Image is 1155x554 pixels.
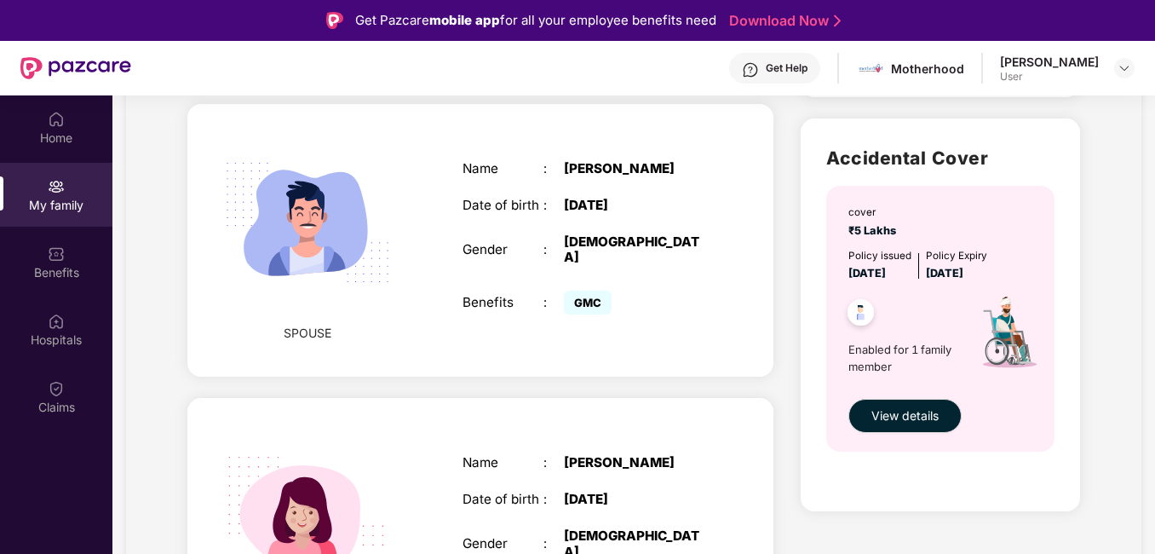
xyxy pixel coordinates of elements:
[543,242,564,257] div: :
[543,492,564,507] div: :
[859,56,883,81] img: motherhood%20_%20logo.png
[564,161,705,176] div: [PERSON_NAME]
[543,455,564,470] div: :
[848,248,911,263] div: Policy issued
[463,536,543,551] div: Gender
[1000,54,1099,70] div: [PERSON_NAME]
[463,492,543,507] div: Date of birth
[564,492,705,507] div: [DATE]
[871,407,939,425] span: View details
[543,295,564,310] div: :
[958,282,1058,390] img: icon
[926,248,987,263] div: Policy Expiry
[1000,70,1099,84] div: User
[355,10,716,31] div: Get Pazcare for all your employee benefits need
[848,224,901,237] span: ₹5 Lakhs
[564,234,705,265] div: [DEMOGRAPHIC_DATA]
[48,313,65,330] img: svg+xml;base64,PHN2ZyBpZD0iSG9zcGl0YWxzIiB4bWxucz0iaHR0cDovL3d3dy53My5vcmcvMjAwMC9zdmciIHdpZHRoPS...
[48,111,65,128] img: svg+xml;base64,PHN2ZyBpZD0iSG9tZSIgeG1sbnM9Imh0dHA6Ly93d3cudzMub3JnLzIwMDAvc3ZnIiB3aWR0aD0iMjAiIG...
[543,198,564,213] div: :
[543,536,564,551] div: :
[463,198,543,213] div: Date of birth
[564,198,705,213] div: [DATE]
[564,291,612,315] span: GMC
[1118,61,1131,75] img: svg+xml;base64,PHN2ZyBpZD0iRHJvcGRvd24tMzJ4MzIiIHhtbG5zPSJodHRwOi8vd3d3LnczLm9yZy8yMDAwL3N2ZyIgd2...
[463,455,543,470] div: Name
[848,267,886,280] span: [DATE]
[463,295,543,310] div: Benefits
[729,12,836,30] a: Download Now
[48,245,65,263] img: svg+xml;base64,PHN2ZyBpZD0iQmVuZWZpdHMiIHhtbG5zPSJodHRwOi8vd3d3LnczLm9yZy8yMDAwL3N2ZyIgd2lkdGg9Ij...
[20,57,131,79] img: New Pazcare Logo
[891,61,964,77] div: Motherhood
[926,267,963,280] span: [DATE]
[463,161,543,176] div: Name
[826,144,1054,172] h2: Accidental Cover
[48,380,65,397] img: svg+xml;base64,PHN2ZyBpZD0iQ2xhaW0iIHhtbG5zPSJodHRwOi8vd3d3LnczLm9yZy8yMDAwL3N2ZyIgd2lkdGg9IjIwIi...
[742,61,759,78] img: svg+xml;base64,PHN2ZyBpZD0iSGVscC0zMngzMiIgeG1sbnM9Imh0dHA6Ly93d3cudzMub3JnLzIwMDAvc3ZnIiB3aWR0aD...
[284,324,331,343] span: SPOUSE
[848,399,962,433] button: View details
[326,12,343,29] img: Logo
[840,294,882,336] img: svg+xml;base64,PHN2ZyB4bWxucz0iaHR0cDovL3d3dy53My5vcmcvMjAwMC9zdmciIHdpZHRoPSI0OC45NDMiIGhlaWdodD...
[463,242,543,257] div: Gender
[766,61,807,75] div: Get Help
[564,455,705,470] div: [PERSON_NAME]
[848,341,957,376] span: Enabled for 1 family member
[543,161,564,176] div: :
[48,178,65,195] img: svg+xml;base64,PHN2ZyB3aWR0aD0iMjAiIGhlaWdodD0iMjAiIHZpZXdCb3g9IjAgMCAyMCAyMCIgZmlsbD0ibm9uZSIgeG...
[834,12,841,30] img: Stroke
[429,12,500,28] strong: mobile app
[848,205,901,220] div: cover
[206,121,409,324] img: svg+xml;base64,PHN2ZyB4bWxucz0iaHR0cDovL3d3dy53My5vcmcvMjAwMC9zdmciIHdpZHRoPSIyMjQiIGhlaWdodD0iMT...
